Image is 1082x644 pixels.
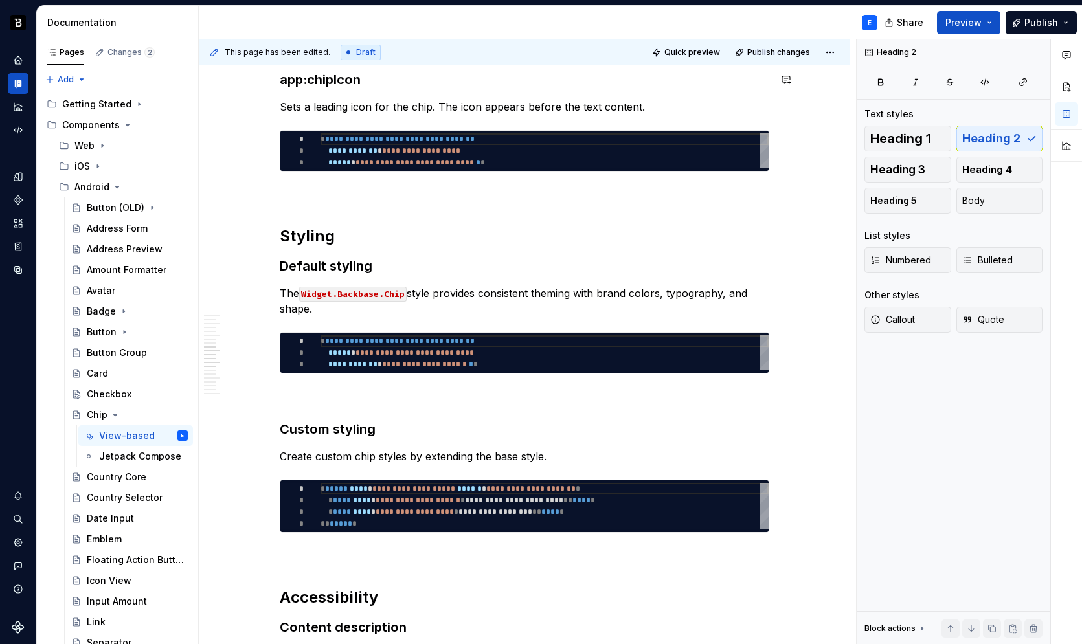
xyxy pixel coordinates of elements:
a: Chip [66,405,193,425]
a: Icon View [66,570,193,591]
a: Link [66,612,193,632]
button: Search ⌘K [8,509,28,529]
div: Android [54,177,193,197]
div: Icon View [87,574,131,587]
div: List styles [864,229,910,242]
a: Address Form [66,218,193,239]
a: Home [8,50,28,71]
div: View-based [99,429,155,442]
span: Numbered [870,254,931,267]
div: Documentation [47,16,193,29]
span: Quick preview [664,47,720,58]
div: Data sources [8,260,28,280]
div: Jetpack Compose [99,450,181,463]
h3: app:chipIcon [280,71,769,89]
div: Getting Started [41,94,193,115]
div: E [181,429,184,442]
div: Block actions [864,623,916,634]
a: Documentation [8,73,28,94]
h3: Custom styling [280,420,769,438]
h3: Default styling [280,257,769,275]
div: Web [74,139,95,152]
a: Amount Formatter [66,260,193,280]
span: Preview [945,16,982,29]
button: Publish changes [731,43,816,61]
a: Code automation [8,120,28,140]
p: The style provides consistent theming with brand colors, typography, and shape. [280,285,769,316]
button: Publish [1006,11,1077,34]
span: Quote [962,313,1004,326]
div: Design tokens [8,166,28,187]
a: Settings [8,532,28,553]
button: Callout [864,307,951,333]
span: Heading 1 [870,132,931,145]
div: iOS [74,160,90,173]
div: iOS [54,156,193,177]
div: Button [87,326,117,339]
h3: Content description [280,618,769,636]
div: Components [41,115,193,135]
a: Button [66,322,193,342]
div: Avatar [87,284,115,297]
a: Storybook stories [8,236,28,257]
div: Card [87,367,108,380]
span: Draft [356,47,376,58]
div: Amount Formatter [87,263,166,276]
a: Button Group [66,342,193,363]
div: Country Selector [87,491,163,504]
div: Date Input [87,512,134,525]
div: Link [87,616,106,628]
span: Bulleted [962,254,1013,267]
span: Callout [870,313,915,326]
span: Add [58,74,74,85]
div: Input Amount [87,595,147,608]
svg: Supernova Logo [12,621,25,634]
span: Heading 5 [870,194,917,207]
span: This page has been edited. [225,47,330,58]
a: Analytics [8,96,28,117]
a: Assets [8,213,28,234]
div: E [868,17,872,28]
span: Heading 4 [962,163,1012,176]
a: Card [66,363,193,384]
div: Emblem [87,533,122,546]
h2: Styling [280,226,769,247]
a: Country Selector [66,487,193,508]
span: Share [897,16,923,29]
button: Heading 5 [864,188,951,214]
div: Other styles [864,289,919,302]
div: Components [8,190,28,210]
div: Block actions [864,619,927,638]
div: Text styles [864,107,914,120]
div: Changes [107,47,155,58]
div: Address Form [87,222,148,235]
h2: Accessibility [280,587,769,608]
a: Checkbox [66,384,193,405]
button: Quick preview [648,43,726,61]
a: Input Amount [66,591,193,612]
button: Heading 1 [864,126,951,151]
div: Web [54,135,193,156]
a: View-basedE [78,425,193,446]
div: Address Preview [87,243,163,256]
a: Badge [66,301,193,322]
div: Badge [87,305,116,318]
div: Components [62,118,120,131]
div: Button Group [87,346,147,359]
a: Jetpack Compose [78,446,193,467]
button: Share [878,11,932,34]
a: Avatar [66,280,193,301]
button: Notifications [8,485,28,506]
a: Floating Action Button [66,550,193,570]
span: Publish [1024,16,1058,29]
button: Preview [937,11,1000,34]
button: Contact support [8,555,28,576]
